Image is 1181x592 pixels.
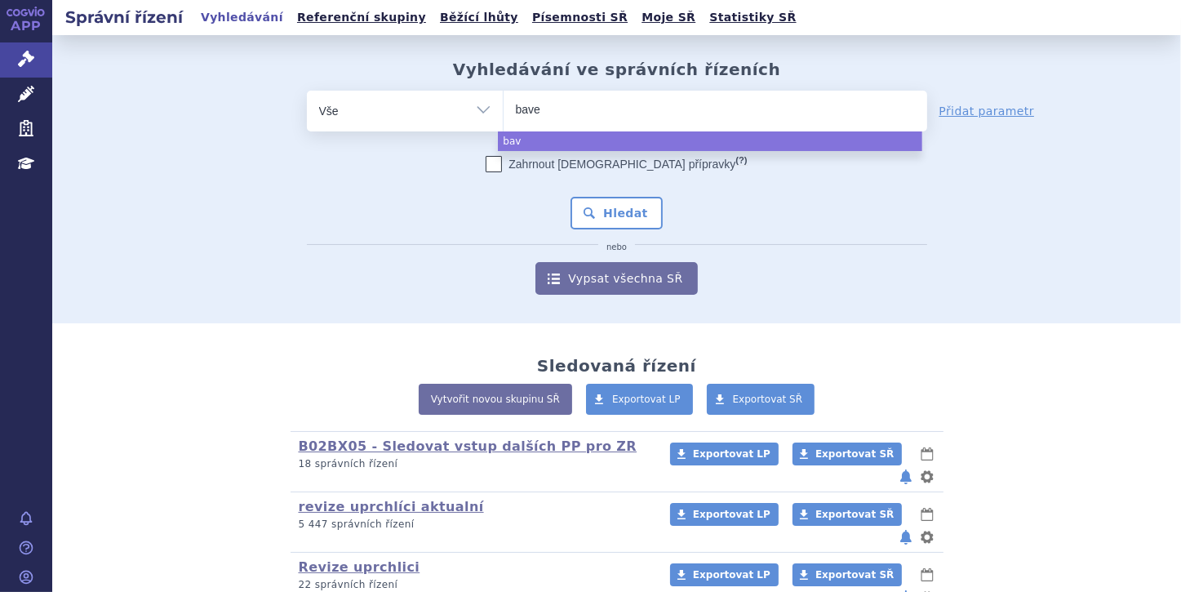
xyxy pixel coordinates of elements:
[670,443,779,465] a: Exportovat LP
[435,7,523,29] a: Běžící lhůty
[670,503,779,526] a: Exportovat LP
[196,7,288,29] a: Vyhledávání
[793,503,902,526] a: Exportovat SŘ
[919,527,935,547] button: nastavení
[919,467,935,487] button: nastavení
[571,197,663,229] button: Hledat
[453,60,781,79] h2: Vyhledávání ve správních řízeních
[919,444,935,464] button: lhůty
[419,384,572,415] a: Vytvořit novou skupinu SŘ
[919,565,935,585] button: lhůty
[299,457,649,471] p: 18 správních řízení
[735,155,747,166] abbr: (?)
[815,569,894,581] span: Exportovat SŘ
[299,559,420,575] a: Revize uprchlici
[299,499,484,514] a: revize uprchlíci aktualní
[815,448,894,460] span: Exportovat SŘ
[898,467,914,487] button: notifikace
[527,7,633,29] a: Písemnosti SŘ
[898,527,914,547] button: notifikace
[535,262,697,295] a: Vypsat všechna SŘ
[707,384,815,415] a: Exportovat SŘ
[670,563,779,586] a: Exportovat LP
[299,518,649,532] p: 5 447 správních řízení
[704,7,801,29] a: Statistiky SŘ
[815,509,894,520] span: Exportovat SŘ
[693,569,770,581] span: Exportovat LP
[586,384,693,415] a: Exportovat LP
[733,394,803,405] span: Exportovat SŘ
[299,438,637,454] a: B02BX05 - Sledovat vstup dalších PP pro ZR
[52,6,196,29] h2: Správní řízení
[793,443,902,465] a: Exportovat SŘ
[919,505,935,524] button: lhůty
[793,563,902,586] a: Exportovat SŘ
[299,578,649,592] p: 22 správních řízení
[693,448,770,460] span: Exportovat LP
[939,103,1035,119] a: Přidat parametr
[537,356,696,376] h2: Sledovaná řízení
[612,394,681,405] span: Exportovat LP
[637,7,700,29] a: Moje SŘ
[486,156,747,172] label: Zahrnout [DEMOGRAPHIC_DATA] přípravky
[498,131,921,151] li: bav
[693,509,770,520] span: Exportovat LP
[292,7,431,29] a: Referenční skupiny
[598,243,635,252] i: nebo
